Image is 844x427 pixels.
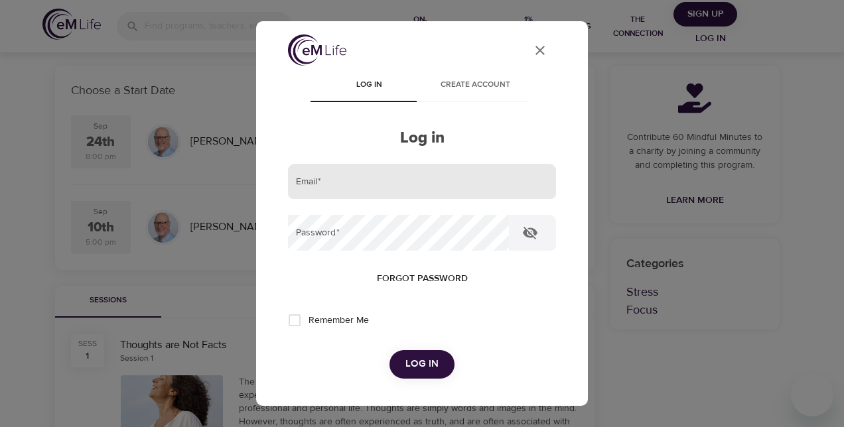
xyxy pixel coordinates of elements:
[288,70,556,102] div: disabled tabs example
[409,405,435,420] div: OR
[430,78,520,92] span: Create account
[389,350,455,378] button: Log in
[377,271,468,287] span: Forgot password
[288,34,346,66] img: logo
[309,314,369,328] span: Remember Me
[324,78,414,92] span: Log in
[524,34,556,66] button: close
[288,129,556,148] h2: Log in
[372,267,473,291] button: Forgot password
[405,355,439,373] span: Log in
